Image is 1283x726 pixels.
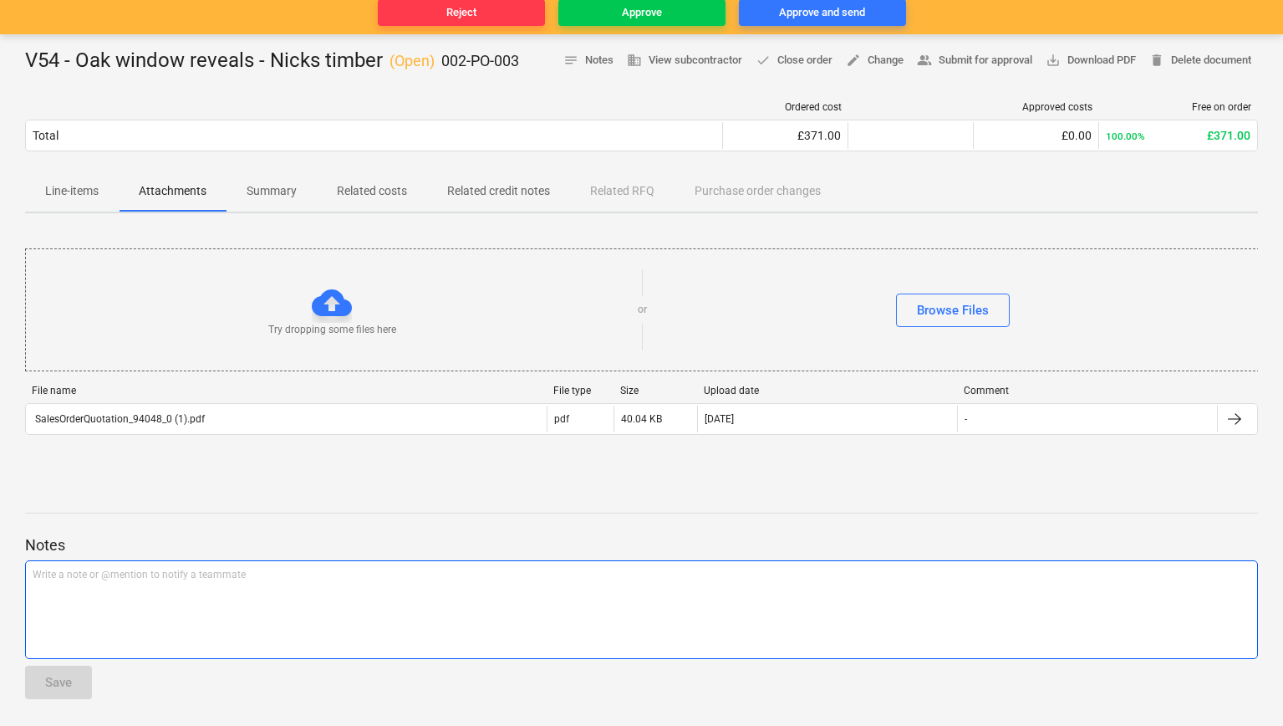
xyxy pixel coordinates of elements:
[25,48,519,74] div: V54 - Oak window reveals - Nicks timber
[1039,48,1143,74] button: Download PDF
[704,385,951,396] div: Upload date
[730,129,841,142] div: £371.00
[846,51,904,70] span: Change
[1106,101,1251,113] div: Free on order
[1149,53,1164,68] span: delete
[1149,51,1251,70] span: Delete document
[563,53,578,68] span: notes
[749,48,839,74] button: Close order
[25,535,1258,555] p: Notes
[980,129,1092,142] div: £0.00
[620,385,690,396] div: Size
[557,48,620,74] button: Notes
[1046,51,1136,70] span: Download PDF
[627,51,742,70] span: View subcontractor
[917,299,989,321] div: Browse Files
[389,51,435,71] p: ( Open )
[1143,48,1258,74] button: Delete document
[1106,129,1250,142] div: £371.00
[846,53,861,68] span: edit
[620,48,749,74] button: View subcontractor
[980,101,1092,113] div: Approved costs
[563,51,613,70] span: Notes
[337,182,407,200] p: Related costs
[268,323,396,337] p: Try dropping some files here
[896,294,1010,327] button: Browse Files
[705,413,734,425] div: [DATE]
[1106,130,1145,142] small: 100.00%
[45,182,99,200] p: Line-items
[25,248,1260,371] div: Try dropping some files hereorBrowse Files
[917,51,1032,70] span: Submit for approval
[441,51,519,71] p: 002-PO-003
[627,53,642,68] span: business
[621,413,662,425] div: 40.04 KB
[139,182,206,200] p: Attachments
[446,3,476,23] div: Reject
[910,48,1039,74] button: Submit for approval
[779,3,865,23] div: Approve and send
[447,182,550,200] p: Related credit notes
[32,385,540,396] div: File name
[917,53,932,68] span: people_alt
[553,385,607,396] div: File type
[964,385,1211,396] div: Comment
[622,3,662,23] div: Approve
[554,413,569,425] div: pdf
[638,303,647,317] p: or
[756,51,832,70] span: Close order
[33,129,59,142] div: Total
[247,182,297,200] p: Summary
[1046,53,1061,68] span: save_alt
[756,53,771,68] span: done
[33,413,205,425] div: SalesOrderQuotation_94048_0 (1).pdf
[730,101,842,113] div: Ordered cost
[839,48,910,74] button: Change
[965,413,967,425] div: -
